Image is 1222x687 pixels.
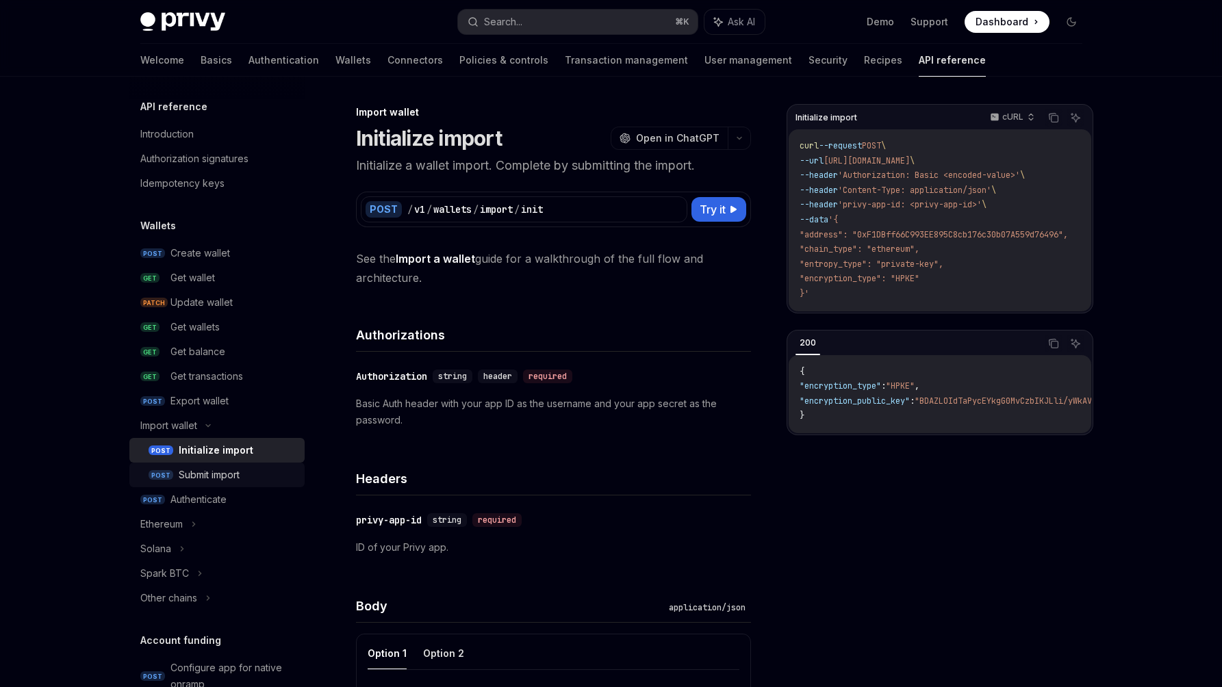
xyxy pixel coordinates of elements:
[129,241,305,265] a: POSTCreate wallet
[691,197,746,222] button: Try it
[800,410,804,421] span: }
[140,126,194,142] div: Introduction
[129,265,305,290] a: GETGet wallet
[862,140,881,151] span: POST
[149,470,173,480] span: POST
[140,541,171,557] div: Solana
[407,203,413,216] div: /
[335,44,371,77] a: Wallets
[911,15,948,29] a: Support
[140,175,225,192] div: Idempotency keys
[427,203,432,216] div: /
[514,203,520,216] div: /
[140,565,189,582] div: Spark BTC
[170,294,233,311] div: Update wallet
[800,170,838,181] span: --header
[140,248,165,259] span: POST
[140,495,165,505] span: POST
[140,417,197,434] div: Import wallet
[795,112,857,123] span: Initialize import
[800,185,838,196] span: --header
[915,380,919,391] span: ,
[819,140,862,151] span: --request
[129,364,305,389] a: GETGet transactions
[704,10,765,34] button: Ask AI
[838,185,991,196] span: 'Content-Type: application/json'
[170,270,215,286] div: Get wallet
[368,637,407,669] button: Option 1
[864,44,902,77] a: Recipes
[140,12,225,31] img: dark logo
[414,203,425,216] div: v1
[800,199,838,210] span: --header
[965,11,1049,33] a: Dashboard
[565,44,688,77] a: Transaction management
[356,539,751,556] p: ID of your Privy app.
[795,335,820,351] div: 200
[1060,11,1082,33] button: Toggle dark mode
[521,203,543,216] div: init
[356,156,751,175] p: Initialize a wallet import. Complete by submitting the import.
[675,16,689,27] span: ⌘ K
[838,170,1020,181] span: 'Authorization: Basic <encoded-value>'
[356,513,422,527] div: privy-app-id
[249,44,319,77] a: Authentication
[982,199,986,210] span: \
[800,366,804,377] span: {
[800,259,943,270] span: "entropy_type": "private-key",
[663,601,751,614] div: application/json
[149,445,173,456] span: POST
[140,590,197,606] div: Other chains
[170,491,227,508] div: Authenticate
[1067,335,1084,352] button: Ask AI
[356,597,663,615] h4: Body
[484,14,522,30] div: Search...
[472,513,522,527] div: required
[170,343,225,360] div: Get balance
[170,245,230,261] div: Create wallet
[838,199,982,210] span: 'privy-app-id: <privy-app-id>'
[800,140,819,151] span: curl
[356,396,751,428] p: Basic Auth header with your app ID as the username and your app secret as the password.
[919,44,986,77] a: API reference
[129,389,305,413] a: POSTExport wallet
[636,131,720,145] span: Open in ChatGPT
[201,44,232,77] a: Basics
[129,315,305,339] a: GETGet wallets
[129,171,305,196] a: Idempotency keys
[910,396,915,406] span: :
[423,637,464,669] button: Option 2
[140,396,165,406] span: POST
[140,347,160,357] span: GET
[140,632,221,649] h5: Account funding
[366,201,402,218] div: POST
[356,370,427,383] div: Authorization
[473,203,479,216] div: /
[129,339,305,364] a: GETGet balance
[886,380,915,391] span: "HPKE"
[140,273,160,283] span: GET
[396,252,475,266] a: Import a wallet
[170,393,229,409] div: Export wallet
[728,15,755,29] span: Ask AI
[867,15,894,29] a: Demo
[129,463,305,487] a: POSTSubmit import
[458,10,698,34] button: Search...⌘K
[129,487,305,512] a: POSTAuthenticate
[1067,109,1084,127] button: Ask AI
[800,214,828,225] span: --data
[800,273,919,284] span: "encryption_type": "HPKE"
[881,140,886,151] span: \
[129,290,305,315] a: PATCHUpdate wallet
[356,326,751,344] h4: Authorizations
[800,396,910,406] span: "encryption_public_key"
[140,516,183,532] div: Ethereum
[523,370,572,383] div: required
[991,185,996,196] span: \
[170,368,243,385] div: Get transactions
[438,371,467,382] span: string
[140,298,168,308] span: PATCH
[800,155,824,166] span: --url
[356,249,751,287] span: See the guide for a walkthrough of the full flow and architecture.
[809,44,848,77] a: Security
